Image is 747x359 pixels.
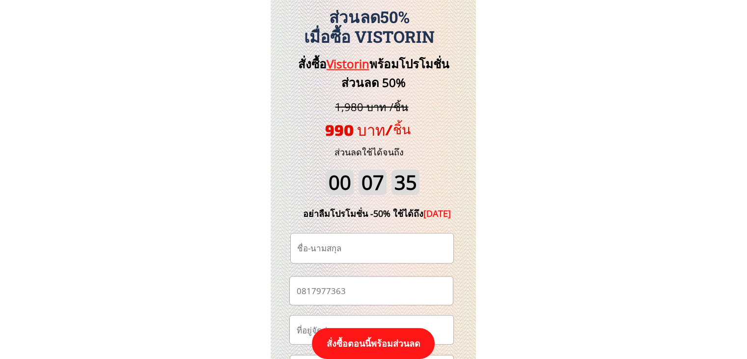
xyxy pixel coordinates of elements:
[265,7,473,46] h3: ส่วนลด50% เมื่อซื้อ Vistorin
[294,316,449,344] input: ที่อยู่จัดส่ง
[335,99,408,114] span: 1,980 บาท /ชิ้น
[312,328,435,359] p: สั่งซื้อตอนนี้พร้อมส่วนลด
[294,277,448,305] input: เบอร์โทรศัพท์
[423,208,451,219] span: [DATE]
[281,55,466,92] h3: สั่งซื้อ พร้อมโปรโมชั่นส่วนลด 50%
[325,120,385,139] span: 990 บาท
[295,234,449,263] input: ชื่อ-นามสกุล
[385,121,411,137] span: /ชิ้น
[288,207,466,221] div: อย่าลืมโปรโมชั่น -50% ใช้ได้ถึง
[327,56,369,72] span: Vistorin
[321,145,417,159] h3: ส่วนลดใช้ได้จนถึง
